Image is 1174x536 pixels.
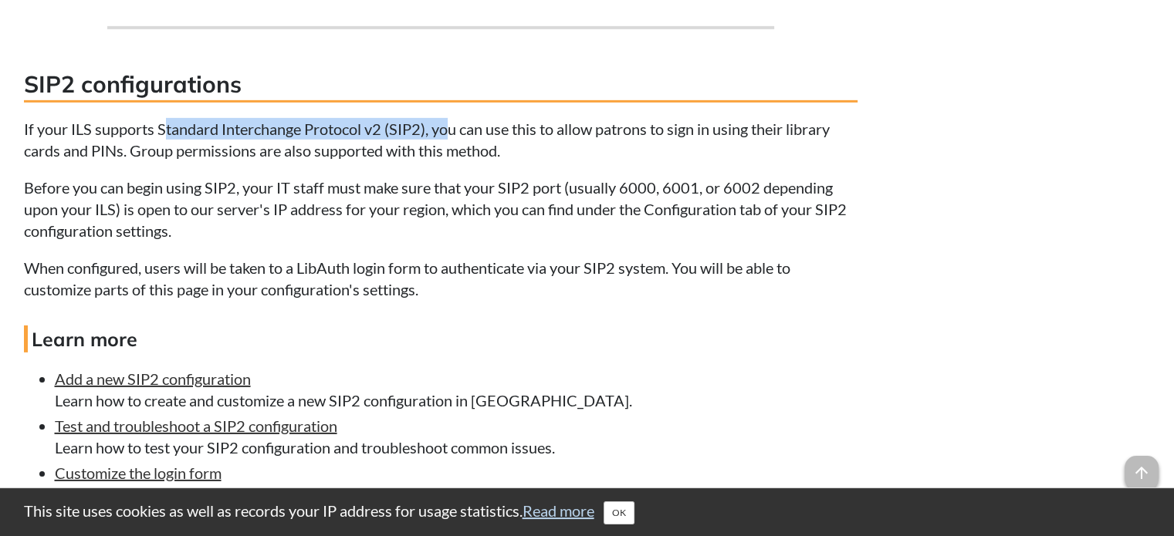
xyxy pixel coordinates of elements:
[24,177,858,241] p: Before you can begin using SIP2, your IT staff must make sure that your SIP2 port (usually 6000, ...
[24,118,858,161] p: If your ILS supports Standard Interchange Protocol v2 (SIP2), you can use this to allow patrons t...
[55,464,222,482] a: Customize the login form
[1125,457,1159,476] a: arrow_upward
[604,501,634,524] button: Close
[523,501,594,520] a: Read more
[24,68,858,103] h3: SIP2 configurations
[24,325,858,352] h4: Learn more
[55,416,337,435] a: Test and troubleshoot a SIP2 configuration
[55,415,858,458] li: Learn how to test your SIP2 configuration and troubleshoot common issues.
[24,257,858,300] p: When configured, users will be taken to a LibAuth login form to authenticate via your SIP2 system...
[55,369,251,388] a: Add a new SIP2 configuration
[8,500,1166,524] div: This site uses cookies as well as records your IP address for usage statistics.
[55,368,858,411] li: Learn how to create and customize a new SIP2 configuration in [GEOGRAPHIC_DATA].
[1125,456,1159,490] span: arrow_upward
[55,462,858,505] li: Learn how to customize the user login page for your SIP2 configuration.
